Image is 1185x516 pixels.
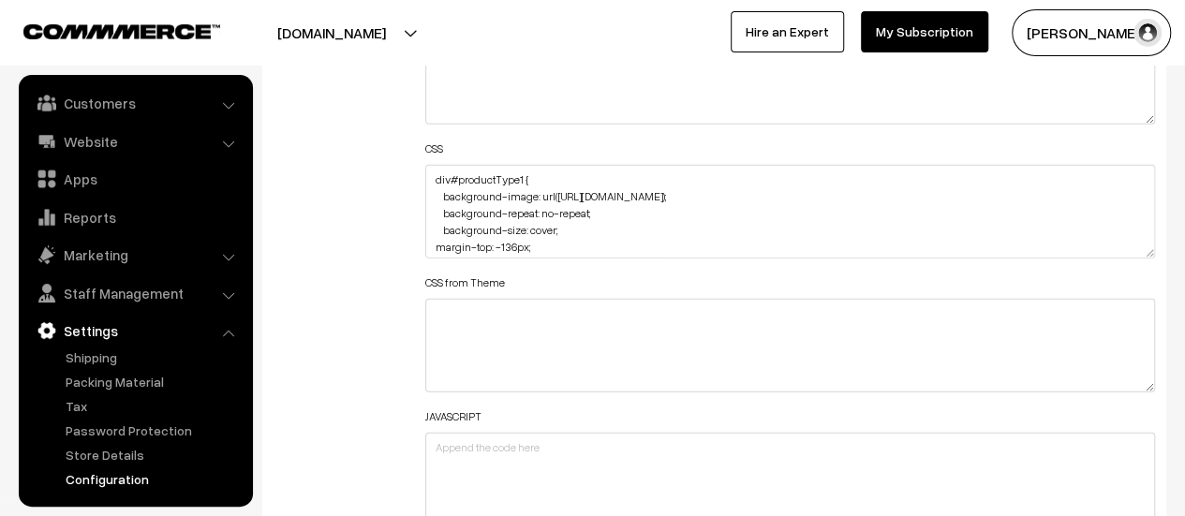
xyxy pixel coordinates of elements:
button: [PERSON_NAME] [1012,9,1171,56]
a: Reports [23,200,246,234]
a: Staff Management [23,276,246,310]
label: CSS from Theme [425,274,505,291]
label: CSS [425,140,443,157]
a: Marketing [23,238,246,272]
label: JAVASCRIPT [425,408,481,425]
a: Website [23,125,246,158]
button: [DOMAIN_NAME] [212,9,452,56]
img: COMMMERCE [23,24,220,38]
a: Tax [61,396,246,416]
a: Store Details [61,445,246,464]
a: Shipping [61,347,246,367]
a: Customers [23,86,246,120]
a: COMMMERCE [23,19,187,41]
a: Hire an Expert [731,11,844,52]
a: Packing Material [61,372,246,391]
a: Settings [23,314,246,347]
textarea: div#productType1 { background-image: url([URL][DOMAIN_NAME]); background-repeat: no-repeat; backg... [425,165,1155,258]
a: Apps [23,162,246,196]
img: user [1133,19,1162,47]
a: Configuration [61,469,246,489]
a: Password Protection [61,420,246,440]
a: My Subscription [861,11,988,52]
